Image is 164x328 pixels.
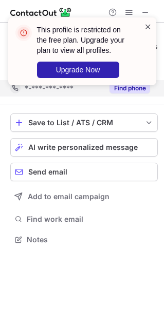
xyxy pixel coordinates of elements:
[27,215,154,224] span: Find work email
[10,163,158,181] button: Send email
[28,143,138,151] span: AI write personalized message
[28,168,67,176] span: Send email
[10,212,158,226] button: Find work email
[10,187,158,206] button: Add to email campaign
[37,25,132,55] header: This profile is restricted on the free plan. Upgrade your plan to view all profiles.
[37,62,119,78] button: Upgrade Now
[28,192,110,201] span: Add to email campaign
[10,138,158,157] button: AI write personalized message
[28,119,140,127] div: Save to List / ATS / CRM
[56,66,100,74] span: Upgrade Now
[10,113,158,132] button: save-profile-one-click
[10,233,158,247] button: Notes
[10,6,72,18] img: ContactOut v5.3.10
[15,25,32,41] img: error
[27,235,154,244] span: Notes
